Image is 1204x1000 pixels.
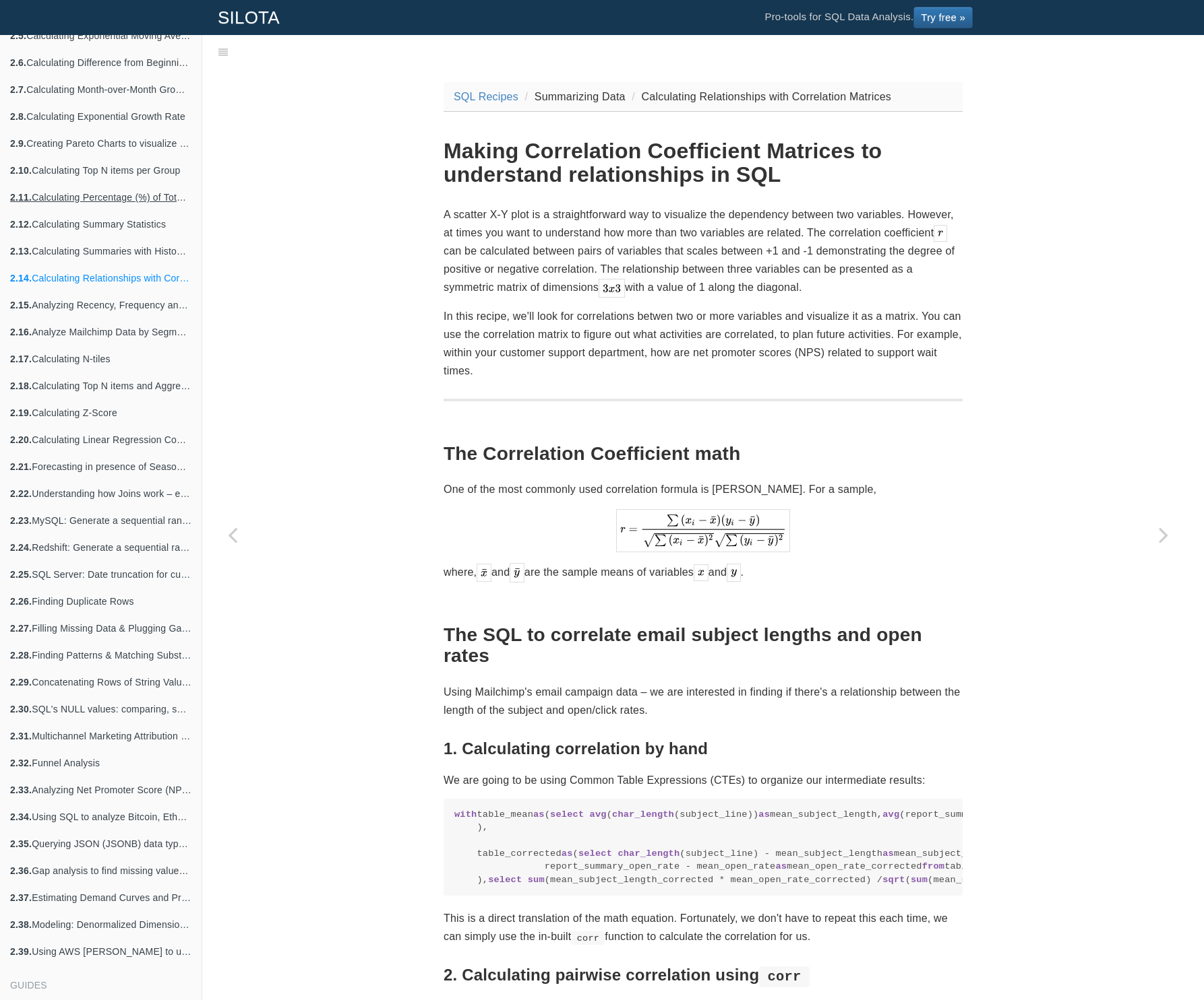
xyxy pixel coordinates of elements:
[10,246,32,257] b: 2.13.
[10,219,32,230] b: 2.12.
[578,848,612,859] span: select
[454,809,477,820] span: with
[10,650,32,661] b: 2.28.
[10,704,32,714] b: 2.30.
[10,327,32,337] b: 2.16.
[758,809,770,820] span: as
[10,865,32,876] b: 2.36.
[550,809,584,820] span: select
[444,966,963,985] h3: 2. Calculating pairwise correlation using
[775,861,787,871] span: as
[10,919,32,930] b: 2.38.
[10,380,32,391] b: 2.18.
[444,771,963,789] p: We are going to be using Common Table Expressions (CTEs) to organize our intermediate results:
[934,225,947,241] img: _mathjax_6c09ff9d.svg
[10,138,26,149] b: 2.9.
[10,838,32,849] b: 2.35.
[10,811,32,822] b: 2.34.
[751,1,986,34] li: Pro-tools for SQL Data Analysis.
[10,273,32,284] b: 2.14.
[444,563,963,582] p: where, and are the sample means of variables and .
[922,861,944,871] span: from
[488,875,522,885] span: select
[10,488,32,499] b: 2.22.
[10,30,26,41] b: 2.5.
[618,848,680,859] span: char_length
[911,875,928,885] span: sum
[444,740,963,758] h3: 1. Calculating correlation by hand
[10,111,26,122] b: 2.8.
[444,909,963,945] p: This is a direct translation of the math equation. Fortunately, we don't have to repeat this each...
[10,946,32,957] b: 2.39.
[10,300,32,310] b: 2.15.
[533,809,545,820] span: as
[444,683,963,719] p: Using Mailchimp's email campaign data – we are interested in finding if there's a relationship be...
[522,88,626,106] li: Summarizing Data
[444,625,963,667] h2: The SQL to correlate email subject lengths and open rates
[528,875,545,885] span: sum
[454,91,518,102] a: SQL Recipes
[10,192,32,203] b: 2.11.
[572,931,605,945] code: corr
[10,785,32,795] b: 2.33.
[10,892,32,903] b: 2.37.
[208,1,290,34] a: SILOTA
[444,139,963,187] h1: Making Correlation Coefficient Matrices to understand relationships in SQL
[882,875,905,885] span: sqrt
[444,205,963,298] p: A scatter X-Y plot is a straightforward way to visualize the dependency between two variables. Ho...
[759,966,809,987] code: corr
[10,623,32,634] b: 2.27.
[10,165,32,176] b: 2.10.
[10,542,32,553] b: 2.24.
[590,809,607,820] span: avg
[444,480,963,498] p: One of the most commonly used correlation formula is [PERSON_NAME]. For a sample,
[10,758,32,768] b: 2.32.
[10,731,32,741] b: 2.31.
[477,564,491,582] img: _mathjax_c8b7bdc8.svg
[10,434,32,445] b: 2.20.
[510,563,524,582] img: _mathjax_d1ac8c89.svg
[10,677,32,688] b: 2.29.
[10,354,32,364] b: 2.17.
[727,564,740,582] img: _mathjax_fbdb2615.svg
[694,564,709,580] img: _mathjax_8cdc1683.svg
[1137,933,1188,984] iframe: Drift Widget Chat Controller
[612,809,674,820] span: char_length
[882,848,894,859] span: as
[10,461,32,472] b: 2.21.
[599,279,625,298] img: _mathjax_815a1033.svg
[10,515,32,526] b: 2.23.
[616,509,789,552] img: _mathjax_be0668ac.svg
[10,407,32,418] b: 2.19.
[10,569,32,580] b: 2.25.
[1133,69,1194,1000] a: Next page: Analyzing Recency, Frequency and Monetary value to index your best customers
[454,808,952,886] code: table_mean ( ( (subject_line)) mean_subject_length, (report_summary_open_rate) mean_open_rate mai...
[10,596,32,607] b: 2.26.
[10,84,26,95] b: 2.7.
[882,809,899,820] span: avg
[10,57,26,68] b: 2.6.
[444,444,963,465] h2: The Correlation Coefficient math
[202,69,263,1000] a: Previous page: Calculating Summaries with Histogram Frequency Distributions
[913,7,973,28] a: Try free »
[628,88,891,106] li: Calculating Relationships with Correlation Matrices
[562,848,573,859] span: as
[444,307,963,380] p: In this recipe, we'll look for correlations betwen two or more variables and visualize it as a ma...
